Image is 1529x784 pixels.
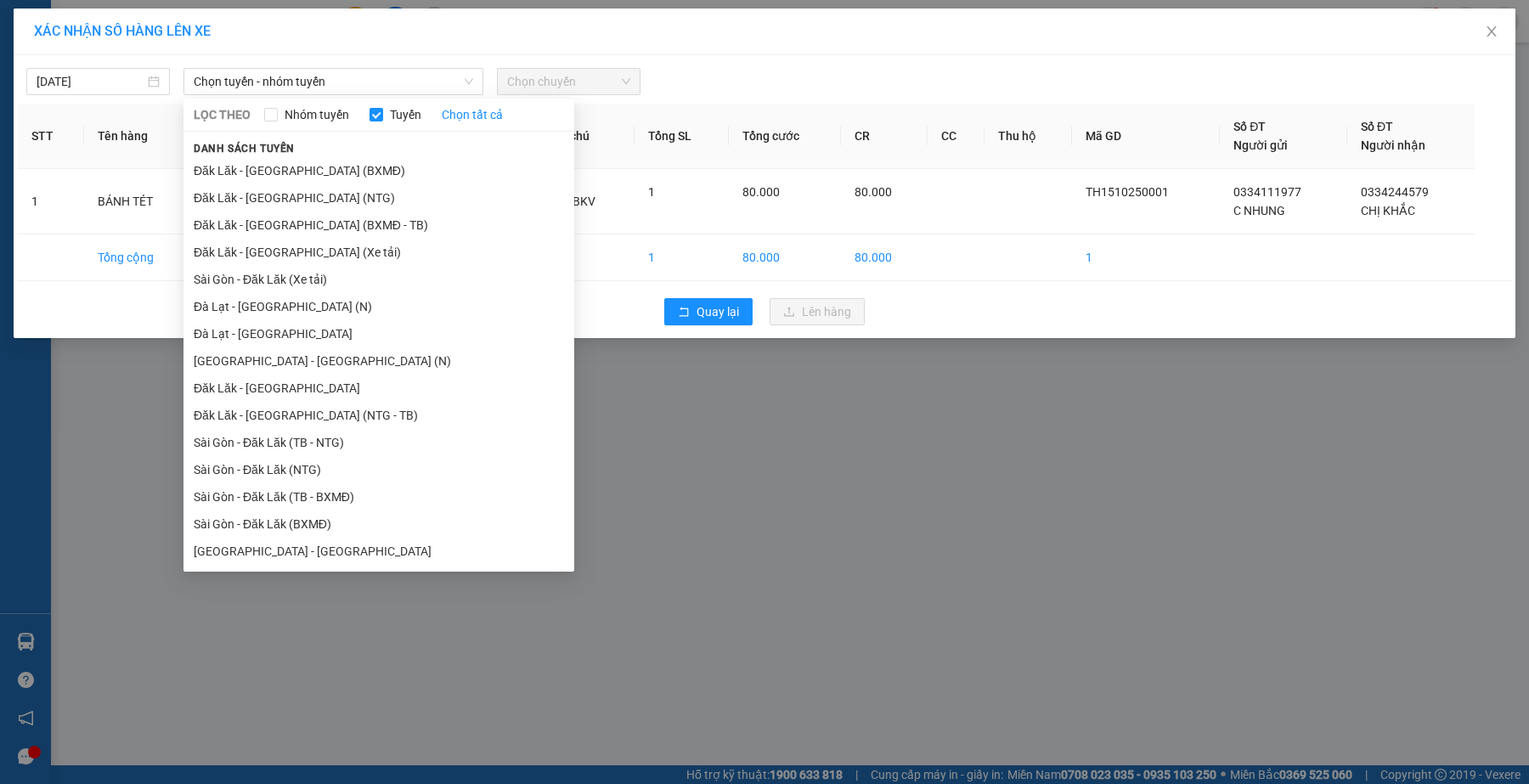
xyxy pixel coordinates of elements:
td: Tổng cộng [84,234,195,281]
th: Loại hàng [427,104,535,169]
span: Người gửi [1233,138,1288,152]
th: Tổng SL [635,104,729,169]
th: CR [841,104,928,169]
td: 80.000 [729,234,842,281]
th: Tổng cước [729,104,842,169]
span: Chọn chuyến [507,69,630,94]
button: rollbackQuay lại [664,298,753,325]
span: C NHUNG [1233,204,1285,217]
td: 1 [635,234,729,281]
td: 80.000 [841,234,928,281]
th: Mã GD [1072,104,1220,169]
th: ĐVT [250,104,427,169]
th: Ghi chú [535,104,634,169]
span: TH1510250001 [1086,185,1169,199]
span: Số ĐT [1233,120,1266,133]
span: 80.000 [742,185,780,199]
span: 80.000 [855,185,892,199]
td: Hàng thông thường [250,169,427,234]
th: Thu hộ [985,104,1072,169]
span: rollback [678,306,690,319]
span: Số ĐT [1361,120,1393,133]
td: BÁNH TÉT [84,169,195,234]
span: TXT BKV [549,195,595,208]
span: Quay lại [697,302,739,321]
th: SL [195,104,250,169]
span: 1 [648,185,655,199]
button: Close [1468,8,1515,56]
td: 1 [1072,234,1220,281]
span: down [464,76,474,87]
button: uploadLên hàng [770,298,865,325]
span: Chọn tuyến - nhóm tuyến [194,69,474,94]
span: 0334244579 [1361,185,1429,199]
span: Người nhận [1361,138,1425,152]
span: 1 [209,195,216,208]
span: 0334111977 [1233,185,1301,199]
span: close [1485,25,1498,38]
th: CC [928,104,985,169]
td: 1 [18,169,84,234]
span: XÁC NHẬN SỐ HÀNG LÊN XE [34,23,211,39]
th: Tên hàng [84,104,195,169]
input: 15/10/2025 [37,72,144,91]
th: STT [18,104,84,169]
span: CHỊ KHẮC [1361,204,1415,217]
